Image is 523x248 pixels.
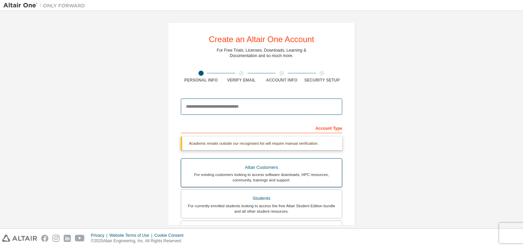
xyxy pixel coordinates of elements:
img: instagram.svg [52,235,60,242]
img: facebook.svg [41,235,48,242]
div: Verify Email [221,77,262,83]
div: For Free Trials, Licenses, Downloads, Learning & Documentation and so much more. [217,48,306,58]
img: linkedin.svg [64,235,71,242]
div: Security Setup [302,77,343,83]
img: Altair One [3,2,89,9]
div: Academic emails outside our recognised list will require manual verification. [181,137,342,150]
div: Account Info [261,77,302,83]
div: Website Terms of Use [109,233,154,238]
div: Cookie Consent [154,233,187,238]
p: © 2025 Altair Engineering, Inc. All Rights Reserved. [91,238,188,244]
div: For existing customers looking to access software downloads, HPC resources, community, trainings ... [185,172,338,183]
div: For currently enrolled students looking to access the free Altair Student Edition bundle and all ... [185,203,338,214]
img: altair_logo.svg [2,235,37,242]
div: Altair Customers [185,163,338,172]
div: Privacy [91,233,109,238]
div: Students [185,194,338,203]
img: youtube.svg [75,235,85,242]
div: Personal Info [181,77,221,83]
div: Account Type [181,122,342,133]
div: Create an Altair One Account [209,35,314,43]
